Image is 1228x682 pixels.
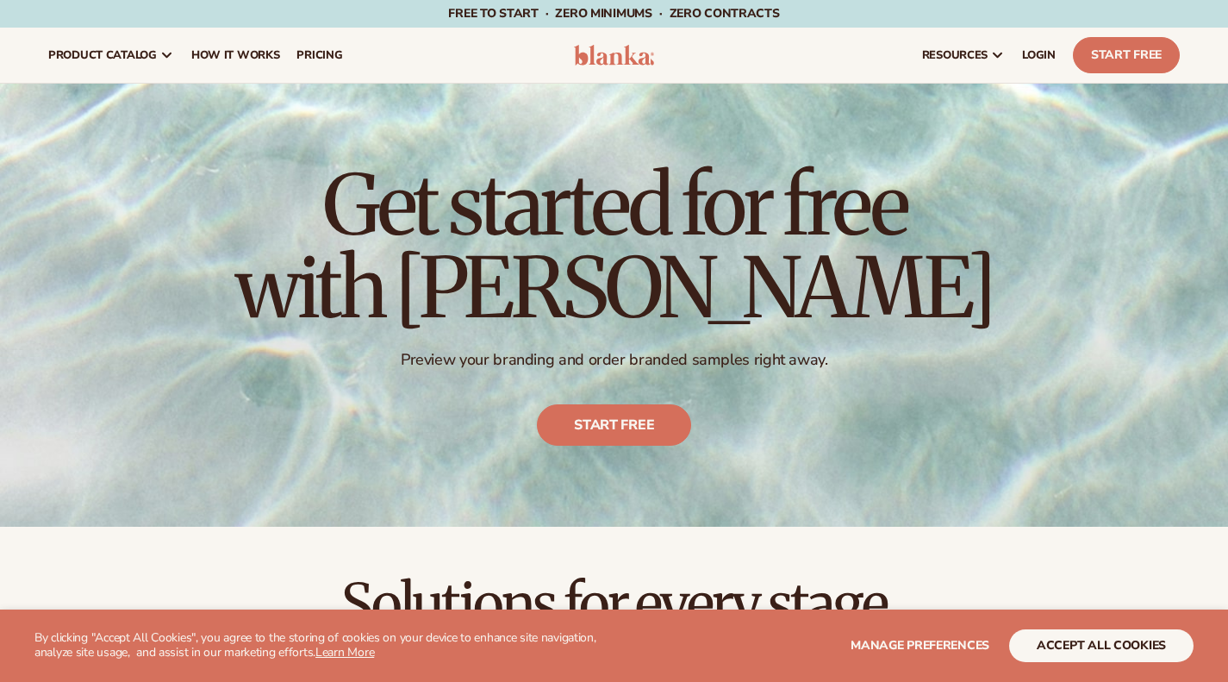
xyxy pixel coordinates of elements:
[448,5,779,22] span: Free to start · ZERO minimums · ZERO contracts
[574,45,655,66] img: logo
[913,28,1013,83] a: resources
[296,48,342,62] span: pricing
[851,637,989,654] span: Manage preferences
[183,28,289,83] a: How It Works
[1022,48,1056,62] span: LOGIN
[40,28,183,83] a: product catalog
[851,629,989,662] button: Manage preferences
[537,405,691,447] a: Start free
[1073,37,1180,73] a: Start Free
[235,164,994,329] h1: Get started for free with [PERSON_NAME]
[235,350,994,370] p: Preview your branding and order branded samples right away.
[1009,629,1194,662] button: accept all cookies
[1013,28,1064,83] a: LOGIN
[34,631,636,660] p: By clicking "Accept All Cookies", you agree to the storing of cookies on your device to enhance s...
[922,48,988,62] span: resources
[288,28,351,83] a: pricing
[315,644,374,660] a: Learn More
[48,575,1180,633] h2: Solutions for every stage
[191,48,280,62] span: How It Works
[48,48,157,62] span: product catalog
